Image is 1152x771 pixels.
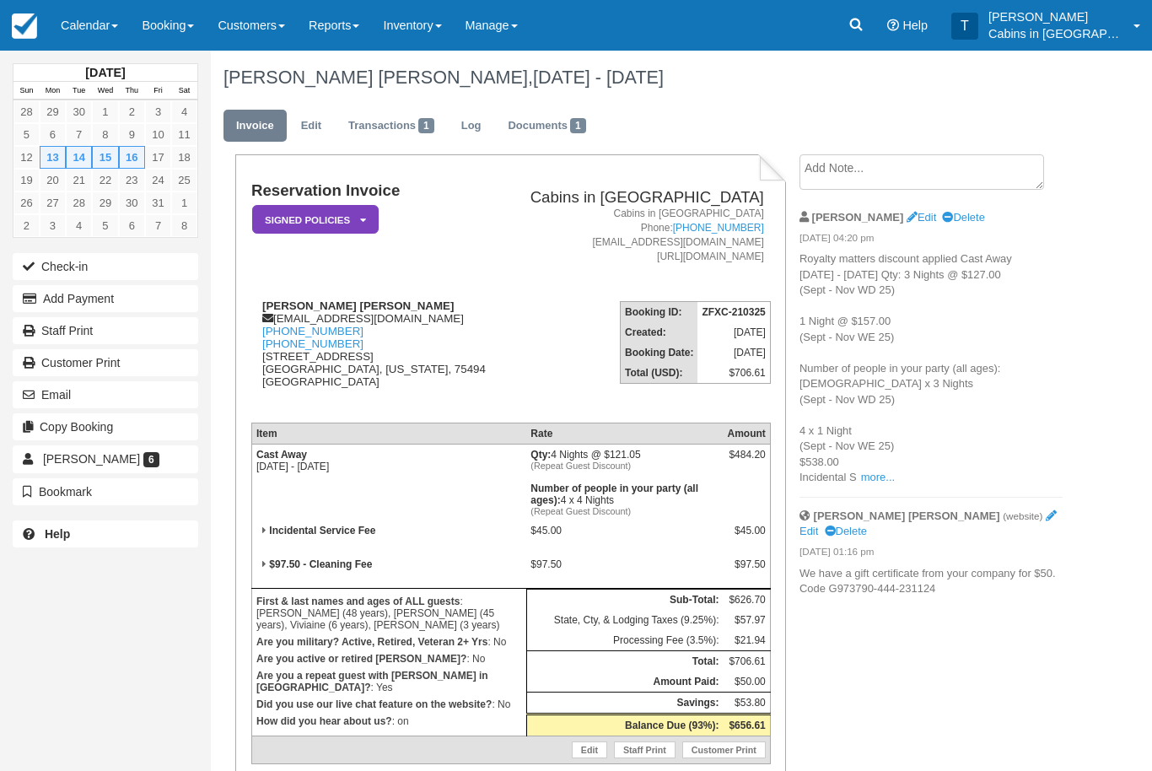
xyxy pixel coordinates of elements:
td: Processing Fee (3.5%): [526,630,723,651]
td: 4 Nights @ $121.05 4 x 4 Nights [526,444,723,520]
a: [PHONE_NUMBER] [262,325,363,337]
a: 6 [40,123,66,146]
a: 25 [171,169,197,191]
td: $706.61 [723,650,770,671]
strong: [DATE] [85,66,125,79]
a: Edit [572,741,607,758]
a: 2 [119,100,145,123]
strong: First & last names and ages of ALL guests [256,596,460,607]
a: 7 [145,214,171,237]
a: Log [449,110,494,143]
a: Signed Policies [251,204,373,235]
th: Amount Paid: [526,671,723,693]
td: [DATE] [697,322,770,342]
p: : No [256,696,522,713]
button: Bookmark [13,478,198,505]
a: 27 [40,191,66,214]
a: Invoice [223,110,287,143]
a: 22 [92,169,118,191]
a: 29 [40,100,66,123]
a: Customer Print [682,741,766,758]
em: [DATE] 04:20 pm [799,231,1063,250]
td: $626.70 [723,589,770,610]
td: $50.00 [723,671,770,693]
th: Fri [145,82,171,100]
a: 14 [66,146,92,169]
a: 28 [13,100,40,123]
span: 1 [418,118,434,133]
a: 10 [145,123,171,146]
a: 8 [92,123,118,146]
a: 29 [92,191,118,214]
strong: Are you military? Active, Retired, Veteran 2+ Yrs [256,636,487,648]
a: 16 [119,146,145,169]
h1: Reservation Invoice [251,182,504,200]
em: (Repeat Guest Discount) [530,506,719,516]
a: Edit [288,110,334,143]
span: 6 [143,452,159,467]
a: 20 [40,169,66,191]
td: $97.50 [526,554,723,589]
th: Balance Due (93%): [526,714,723,736]
a: 30 [119,191,145,214]
button: Add Payment [13,285,198,312]
strong: Number of people in your party (all ages) [530,483,698,506]
p: : No [256,634,522,650]
a: 2 [13,214,40,237]
strong: Are you active or retired [PERSON_NAME]? [256,653,466,665]
th: Wed [92,82,118,100]
span: 1 [570,118,586,133]
a: 21 [66,169,92,191]
a: 11 [171,123,197,146]
b: Help [45,527,70,541]
a: Delete [825,525,867,537]
a: [PHONE_NUMBER] [262,337,363,350]
a: 18 [171,146,197,169]
p: Royalty matters discount applied Cast Away [DATE] - [DATE] Qty: 3 Nights @ $127.00 (Sept - Nov WD... [799,251,1063,486]
strong: $97.50 - Cleaning Fee [269,558,372,570]
p: Cabins in [GEOGRAPHIC_DATA] [988,25,1123,42]
td: $53.80 [723,692,770,714]
a: Customer Print [13,349,198,376]
strong: How did you hear about us? [256,715,392,727]
a: 9 [119,123,145,146]
a: 7 [66,123,92,146]
strong: [PERSON_NAME] [PERSON_NAME] [262,299,454,312]
button: Email [13,381,198,408]
strong: Qty [530,449,551,461]
a: 5 [92,214,118,237]
div: $484.20 [727,449,765,474]
a: Transactions1 [336,110,447,143]
strong: Did you use our live chat feature on the website? [256,698,492,710]
strong: [PERSON_NAME] [812,211,904,224]
th: Total (USD): [621,363,698,384]
a: more... [861,471,895,483]
small: (website) [1003,510,1042,521]
th: Sat [171,82,197,100]
a: 3 [145,100,171,123]
th: Sub-Total: [526,589,723,610]
th: Total: [526,650,723,671]
th: Tue [66,82,92,100]
th: Thu [119,82,145,100]
em: [DATE] 01:16 pm [799,545,1063,563]
th: Item [251,423,526,444]
a: 15 [92,146,118,169]
strong: [PERSON_NAME] [PERSON_NAME] [814,510,1000,522]
a: 6 [119,214,145,237]
a: 26 [13,191,40,214]
a: Edit [907,211,936,224]
td: $21.94 [723,630,770,651]
div: T [951,13,978,40]
a: 1 [171,191,197,214]
a: 5 [13,123,40,146]
th: Created: [621,322,698,342]
p: : on [256,713,522,730]
button: Copy Booking [13,413,198,440]
strong: Incidental Service Fee [269,525,375,536]
td: $706.61 [697,363,770,384]
a: 12 [13,146,40,169]
a: 13 [40,146,66,169]
a: 23 [119,169,145,191]
h1: [PERSON_NAME] [PERSON_NAME], [223,67,1063,88]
